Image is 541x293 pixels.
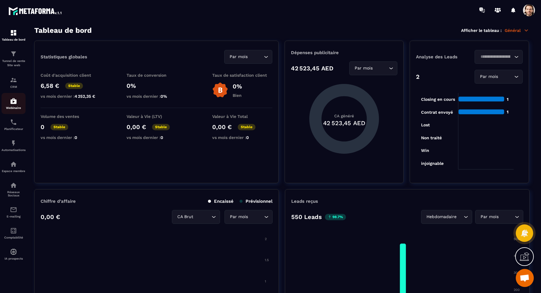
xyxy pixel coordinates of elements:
div: Search for option [172,210,220,224]
a: formationformationCRM [2,72,26,93]
img: automations [10,140,17,147]
p: Encaissé [208,199,234,204]
p: 42 523,45 AED [291,65,333,72]
p: Analyse des Leads [416,54,469,60]
p: Planificateur [2,127,26,131]
a: automationsautomationsAutomatisations [2,135,26,156]
p: Stable [238,124,255,130]
a: accountantaccountantComptabilité [2,223,26,244]
tspan: Win [421,148,429,153]
div: Search for option [475,70,523,84]
input: Search for option [499,73,513,80]
span: Par mois [228,54,249,60]
p: vs mois dernier : [212,135,272,140]
p: Tableau de bord [2,38,26,41]
div: Search for option [349,61,397,75]
tspan: Lost [421,122,430,127]
input: Search for option [458,214,462,220]
a: social-networksocial-networkRéseaux Sociaux [2,177,26,202]
a: automationsautomationsEspace membre [2,156,26,177]
p: Valeur à Vie (LTV) [127,114,187,119]
div: Search for option [475,50,523,64]
img: b-badge-o.b3b20ee6.svg [212,82,228,98]
div: Search for option [225,210,273,224]
p: Valeur à Vie Total [212,114,272,119]
div: Search for option [224,50,272,64]
p: Réseaux Sociaux [2,190,26,197]
p: Général [505,28,529,33]
p: Taux de conversion [127,73,187,78]
p: 6,58 € [41,82,59,89]
p: 0,00 € [212,123,232,131]
p: Afficher le tableau : [461,28,502,33]
a: emailemailE-mailing [2,202,26,223]
span: 4 252,35 € [75,94,95,99]
img: formation [10,50,17,57]
a: automationsautomationsWebinaire [2,93,26,114]
span: Par mois [478,73,499,80]
tspan: Contrat envoyé [421,110,453,115]
tspan: 2 [265,237,267,241]
input: Search for option [500,214,513,220]
span: CA Brut [176,214,194,220]
p: vs mois dernier : [41,94,101,99]
p: Stable [152,124,170,130]
p: Tunnel de vente Site web [2,59,26,67]
tspan: Non traité [421,135,442,140]
p: vs mois dernier : [127,94,187,99]
tspan: 300 [514,271,520,275]
p: 2 [416,73,420,80]
p: Volume des ventes [41,114,101,119]
img: logo [8,5,63,16]
p: vs mois dernier : [41,135,101,140]
span: 0 [75,135,77,140]
img: automations [10,161,17,168]
a: schedulerschedulerPlanificateur [2,114,26,135]
p: 550 Leads [291,213,322,221]
tspan: 400 [514,254,520,258]
tspan: injoignable [421,161,444,166]
h3: Tableau de bord [34,26,92,35]
input: Search for option [249,54,262,60]
input: Search for option [478,54,513,60]
tspan: 1.5 [265,258,269,262]
span: Par mois [228,214,249,220]
p: Taux de satisfaction client [212,73,272,78]
p: vs mois dernier : [127,135,187,140]
span: 0 [160,135,163,140]
img: email [10,206,17,213]
p: Stable [50,124,68,130]
p: CRM [2,85,26,88]
img: formation [10,29,17,36]
img: automations [10,248,17,255]
a: formationformationTunnel de vente Site web [2,46,26,72]
p: IA prospects [2,257,26,260]
input: Search for option [249,214,263,220]
p: 0% [127,82,187,89]
div: Open chat [516,269,534,287]
div: Search for option [421,210,472,224]
img: scheduler [10,119,17,126]
p: Comptabilité [2,236,26,239]
p: Bien [233,93,242,98]
img: accountant [10,227,17,234]
p: Webinaire [2,106,26,109]
div: Search for option [475,210,523,224]
p: Automatisations [2,148,26,152]
tspan: Closing en cours [421,97,455,102]
a: formationformationTableau de bord [2,25,26,46]
p: 98.7% [325,214,346,220]
p: 0,00 € [41,213,60,221]
p: Prévisionnel [240,199,273,204]
p: Coût d'acquisition client [41,73,101,78]
tspan: 200 [514,288,520,292]
p: Chiffre d’affaire [41,199,76,204]
span: 0 [246,135,249,140]
p: Espace membre [2,169,26,173]
p: 0% [233,83,242,90]
p: Statistiques globales [41,54,87,60]
img: social-network [10,182,17,189]
p: 0,00 € [127,123,146,131]
img: formation [10,76,17,84]
span: Hebdomadaire [425,214,458,220]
